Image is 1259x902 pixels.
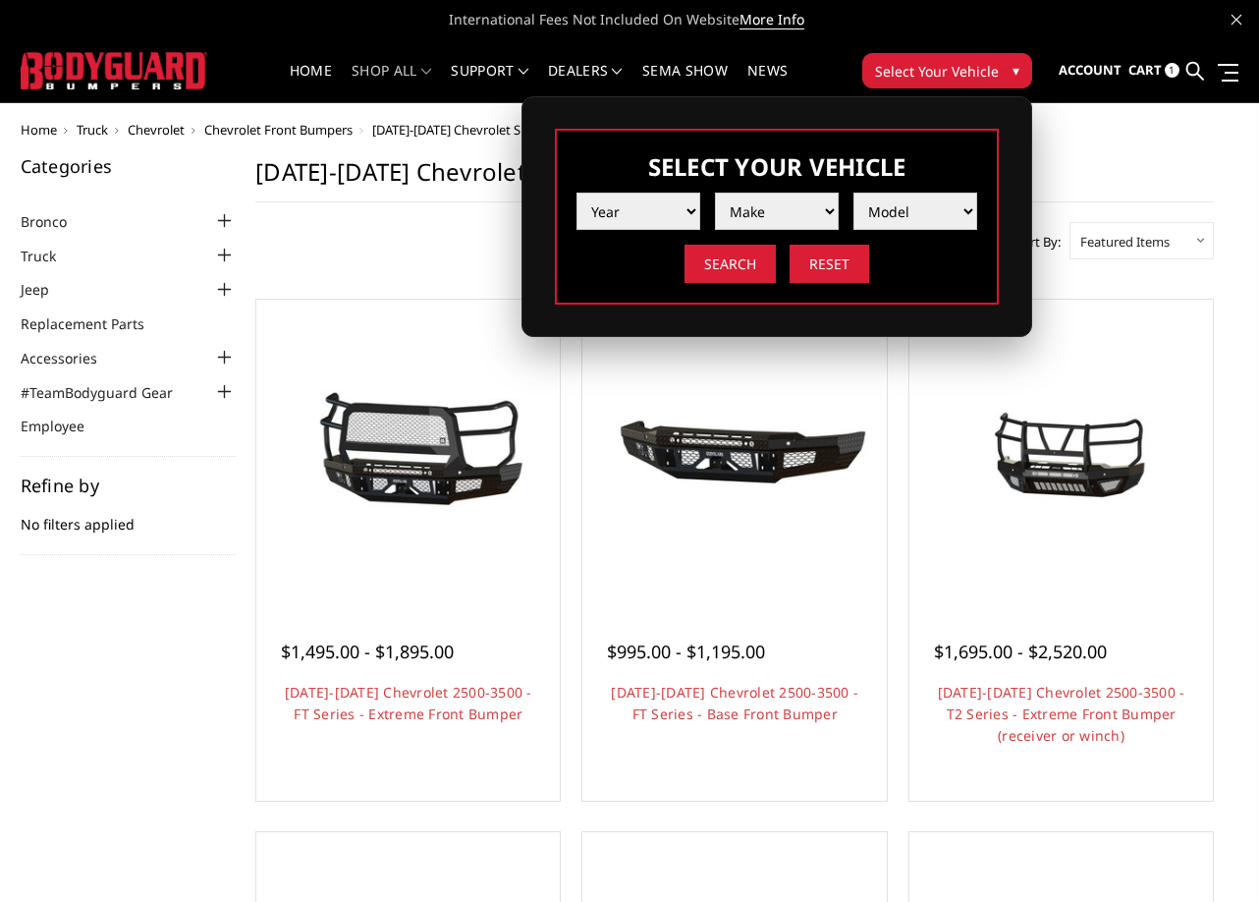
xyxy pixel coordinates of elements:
a: Employee [21,416,109,436]
span: Select Your Vehicle [875,61,999,82]
h3: Select Your Vehicle [576,150,977,183]
h1: [DATE]-[DATE] Chevrolet Silverado 2500/3500 [255,157,1214,202]
a: [DATE]-[DATE] Chevrolet 2500-3500 - FT Series - Base Front Bumper [611,683,858,723]
iframe: Chat Widget [1161,808,1259,902]
h5: Refine by [21,477,237,494]
span: $1,495.00 - $1,895.00 [281,640,454,663]
span: $1,695.00 - $2,520.00 [934,640,1107,663]
a: Account [1059,44,1122,97]
a: Chevrolet Front Bumpers [204,121,353,139]
span: $995.00 - $1,195.00 [607,640,765,663]
a: Truck [77,121,108,139]
a: #TeamBodyguard Gear [21,382,197,403]
span: ▾ [1013,60,1019,81]
a: News [747,64,788,102]
a: Chevrolet [128,121,185,139]
div: No filters applied [21,477,237,555]
select: Please select the value from list. [715,193,839,230]
a: More Info [739,10,804,29]
a: Home [21,121,57,139]
a: Cart 1 [1128,44,1179,97]
img: BODYGUARD BUMPERS [21,52,207,88]
select: Please select the value from list. [576,193,700,230]
a: SEMA Show [642,64,728,102]
a: Replacement Parts [21,313,169,334]
a: Accessories [21,348,122,368]
a: Truck [21,246,81,266]
a: [DATE]-[DATE] Chevrolet 2500-3500 - FT Series - Extreme Front Bumper [285,683,532,723]
span: Cart [1128,61,1162,79]
input: Reset [790,245,869,283]
a: [DATE]-[DATE] Chevrolet 2500-3500 - T2 Series - Extreme Front Bumper (receiver or winch) [938,683,1185,745]
label: Sort By: [1005,227,1061,256]
a: Support [451,64,528,102]
a: 2024-2026 Chevrolet 2500-3500 - FT Series - Extreme Front Bumper 2024-2026 Chevrolet 2500-3500 - ... [261,305,555,598]
a: Bronco [21,211,91,232]
a: 2024-2025 Chevrolet 2500-3500 - FT Series - Base Front Bumper 2024-2025 Chevrolet 2500-3500 - FT ... [587,305,881,598]
span: 1 [1165,63,1179,78]
a: Dealers [548,64,623,102]
input: Search [684,245,776,283]
a: 2024-2026 Chevrolet 2500-3500 - T2 Series - Extreme Front Bumper (receiver or winch) 2024-2026 Ch... [914,305,1208,598]
span: Account [1059,61,1122,79]
span: [DATE]-[DATE] Chevrolet Silverado 2500/3500 [372,121,630,139]
button: Select Your Vehicle [862,53,1032,88]
a: Home [290,64,332,102]
a: Jeep [21,279,74,300]
a: shop all [352,64,431,102]
h5: Categories [21,157,237,175]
